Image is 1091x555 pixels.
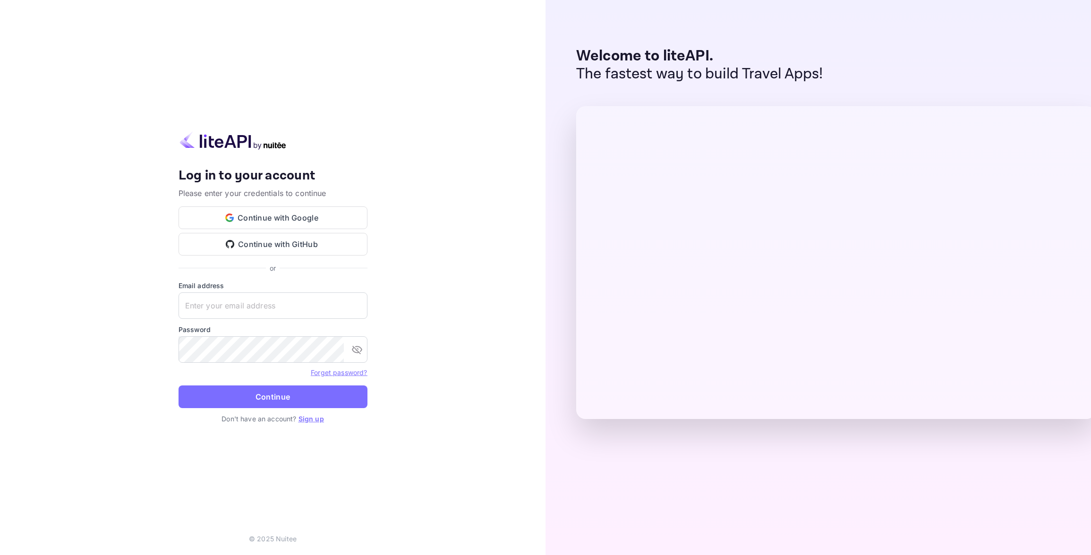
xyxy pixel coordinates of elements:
button: Continue with GitHub [179,233,367,256]
button: toggle password visibility [348,340,367,359]
p: Welcome to liteAPI. [576,47,823,65]
a: Forget password? [311,368,367,376]
a: Forget password? [311,367,367,377]
input: Enter your email address [179,292,367,319]
a: Sign up [298,415,324,423]
img: liteapi [179,131,287,150]
p: Don't have an account? [179,414,367,424]
button: Continue [179,385,367,408]
label: Email address [179,281,367,290]
label: Password [179,324,367,334]
h4: Log in to your account [179,168,367,184]
p: The fastest way to build Travel Apps! [576,65,823,83]
p: Please enter your credentials to continue [179,188,367,199]
button: Continue with Google [179,206,367,229]
p: © 2025 Nuitee [249,534,297,544]
p: or [270,263,276,273]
